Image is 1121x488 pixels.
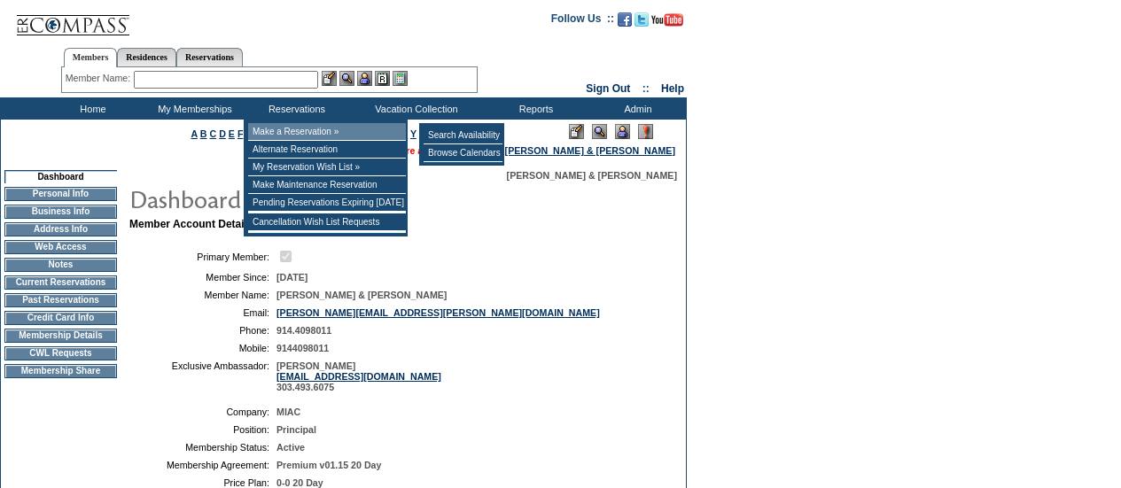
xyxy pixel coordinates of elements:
span: Active [276,442,305,453]
a: Y [410,128,416,139]
td: Position: [136,424,269,435]
td: Follow Us :: [551,11,614,32]
td: Company: [136,407,269,417]
td: Notes [4,258,117,272]
td: Personal Info [4,187,117,201]
span: 914.4098011 [276,325,331,336]
a: C [209,128,216,139]
td: Web Access [4,240,117,254]
img: Follow us on Twitter [634,12,649,27]
a: F [237,128,244,139]
td: Alternate Reservation [248,141,406,159]
td: Membership Details [4,329,117,343]
td: Dashboard [4,170,117,183]
img: Subscribe to our YouTube Channel [651,13,683,27]
img: View Mode [592,124,607,139]
td: Membership Share [4,364,117,378]
span: Premium v01.15 20 Day [276,460,381,470]
a: [EMAIL_ADDRESS][DOMAIN_NAME] [276,371,441,382]
a: Subscribe to our YouTube Channel [651,18,683,28]
span: [PERSON_NAME] 303.493.6075 [276,360,441,392]
span: [DATE] [276,272,307,283]
td: Home [40,97,142,120]
td: Cancellation Wish List Requests [248,213,406,231]
td: Vacation Collection [346,97,483,120]
td: Pending Reservations Expiring [DATE] [248,194,406,212]
td: Email: [136,307,269,318]
span: [PERSON_NAME] & [PERSON_NAME] [276,290,447,300]
a: E [229,128,235,139]
a: Residences [117,48,176,66]
td: Credit Card Info [4,311,117,325]
td: Membership Status: [136,442,269,453]
img: Impersonate [357,71,372,86]
a: Sign Out [586,82,630,95]
td: Reservations [244,97,346,120]
td: Current Reservations [4,275,117,290]
a: Follow us on Twitter [634,18,649,28]
a: Become our fan on Facebook [618,18,632,28]
img: pgTtlDashboard.gif [128,181,483,216]
a: D [219,128,226,139]
a: [PERSON_NAME][EMAIL_ADDRESS][PERSON_NAME][DOMAIN_NAME] [276,307,600,318]
td: Reports [483,97,585,120]
span: 0-0 20 Day [276,477,323,488]
td: Primary Member: [136,248,269,265]
img: Impersonate [615,124,630,139]
td: Admin [585,97,687,120]
td: My Memberships [142,97,244,120]
a: [PERSON_NAME] & [PERSON_NAME] [505,145,675,156]
td: Mobile: [136,343,269,353]
img: b_edit.gif [322,71,337,86]
a: A [191,128,198,139]
a: B [200,128,207,139]
td: Past Reservations [4,293,117,307]
td: Make a Reservation » [248,123,406,141]
img: View [339,71,354,86]
a: Members [64,48,118,67]
td: Member Name: [136,290,269,300]
td: Membership Agreement: [136,460,269,470]
span: :: [642,82,650,95]
img: Become our fan on Facebook [618,12,632,27]
div: Member Name: [66,71,134,86]
b: Member Account Details [129,218,253,230]
span: [PERSON_NAME] & [PERSON_NAME] [507,170,677,181]
td: CWL Requests [4,346,117,360]
img: Edit Mode [569,124,584,139]
td: Business Info [4,205,117,219]
td: Search Availability [424,127,502,144]
span: 9144098011 [276,343,329,353]
td: Price Plan: [136,477,269,488]
td: Make Maintenance Reservation [248,176,406,194]
img: Log Concern/Member Elevation [638,124,653,139]
img: b_calculator.gif [393,71,408,86]
span: MIAC [276,407,300,417]
td: My Reservation Wish List » [248,159,406,176]
span: Principal [276,424,316,435]
a: Reservations [176,48,243,66]
img: Reservations [375,71,390,86]
td: Browse Calendars [424,144,502,162]
span: You are acting on behalf of: [381,145,675,156]
td: Member Since: [136,272,269,283]
td: Exclusive Ambassador: [136,360,269,392]
td: Phone: [136,325,269,336]
td: Address Info [4,222,117,236]
a: Help [661,82,684,95]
